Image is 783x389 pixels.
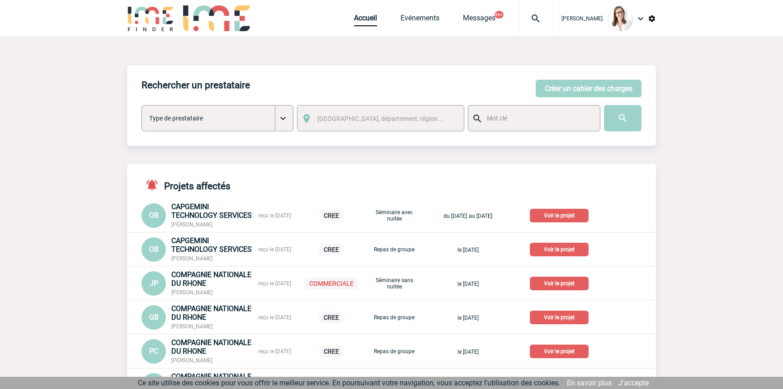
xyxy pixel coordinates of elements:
p: CREE [319,210,344,221]
span: COMPAGNIE NATIONALE DU RHONE [171,338,251,355]
input: Mot clé [485,112,592,124]
a: Voir le projet [530,279,592,287]
a: Voir le projet [530,245,592,253]
span: Ce site utilise des cookies pour vous offrir le meilleur service. En poursuivant votre navigation... [138,379,560,387]
span: le [DATE] [458,281,479,287]
img: 122719-0.jpg [608,6,633,31]
p: Repas de groupe [372,348,417,355]
span: reçu le [DATE] [258,280,291,287]
a: Messages [463,14,495,26]
a: Evénements [401,14,439,26]
p: Repas de groupe [372,246,417,253]
p: CREE [319,346,344,357]
a: Voir le projet [530,312,592,321]
a: Voir le projet [530,346,592,355]
p: Séminaire sans nuitée [372,277,417,290]
span: [PERSON_NAME] [171,289,212,296]
p: Séminaire avec nuitée [372,209,417,222]
img: IME-Finder [127,5,174,31]
a: J'accepte [618,379,649,387]
span: le [DATE] [458,247,479,253]
span: OB [149,245,159,254]
span: CAPGEMINI TECHNOLOGY SERVICES [171,202,252,220]
span: reçu le [DATE] [258,314,291,321]
h4: Rechercher un prestataire [142,80,250,91]
span: OB [149,211,159,220]
a: Voir le projet [530,211,592,219]
p: CREE [319,244,344,255]
span: le [DATE] [458,349,479,355]
input: Submit [604,105,641,131]
span: [GEOGRAPHIC_DATA], département, région... [317,115,443,122]
a: Accueil [354,14,377,26]
span: au [DATE] [469,213,492,219]
span: COMPAGNIE NATIONALE DU RHONE [171,304,251,322]
span: le [DATE] [458,315,479,321]
span: GB [149,313,159,322]
p: CREE [319,312,344,323]
span: [PERSON_NAME] [561,15,603,22]
p: Voir le projet [530,209,589,222]
span: COMPAGNIE NATIONALE DU RHONE [171,270,251,288]
p: Voir le projet [530,243,589,256]
p: Voir le projet [530,277,589,290]
p: Repas de groupe [372,314,417,321]
img: notifications-active-24-px-r.png [145,178,164,192]
span: [PERSON_NAME] [171,255,212,262]
span: reçu le [DATE] [258,212,291,219]
span: [PERSON_NAME] [171,357,212,364]
p: COMMERCIALE [305,278,358,289]
span: JP [150,279,158,288]
span: PC [149,347,158,355]
span: [PERSON_NAME] [171,221,212,228]
p: Voir le projet [530,345,589,358]
a: En savoir plus [567,379,612,387]
span: du [DATE] [443,213,467,219]
span: [PERSON_NAME] [171,323,212,330]
span: reçu le [DATE] [258,348,291,355]
h4: Projets affectés [142,178,231,192]
p: Voir le projet [530,311,589,324]
span: CAPGEMINI TECHNOLOGY SERVICES [171,236,252,254]
button: 99+ [495,11,504,19]
span: reçu le [DATE] [258,246,291,253]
